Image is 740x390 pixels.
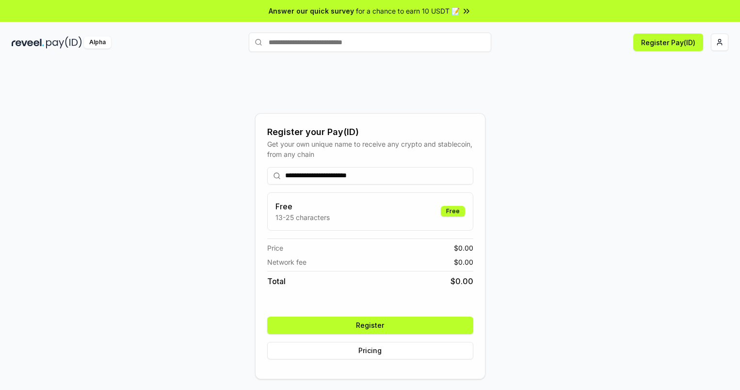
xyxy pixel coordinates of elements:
[267,342,473,359] button: Pricing
[356,6,460,16] span: for a chance to earn 10 USDT 📝
[269,6,354,16] span: Answer our quick survey
[633,34,703,51] button: Register Pay(ID)
[275,212,330,222] p: 13-25 characters
[441,206,465,217] div: Free
[84,36,111,49] div: Alpha
[267,139,473,159] div: Get your own unique name to receive any crypto and stablecoin, from any chain
[267,125,473,139] div: Register your Pay(ID)
[267,257,306,267] span: Network fee
[267,275,286,287] span: Total
[12,36,44,49] img: reveel_dark
[267,317,473,334] button: Register
[46,36,82,49] img: pay_id
[275,201,330,212] h3: Free
[454,257,473,267] span: $ 0.00
[267,243,283,253] span: Price
[454,243,473,253] span: $ 0.00
[450,275,473,287] span: $ 0.00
